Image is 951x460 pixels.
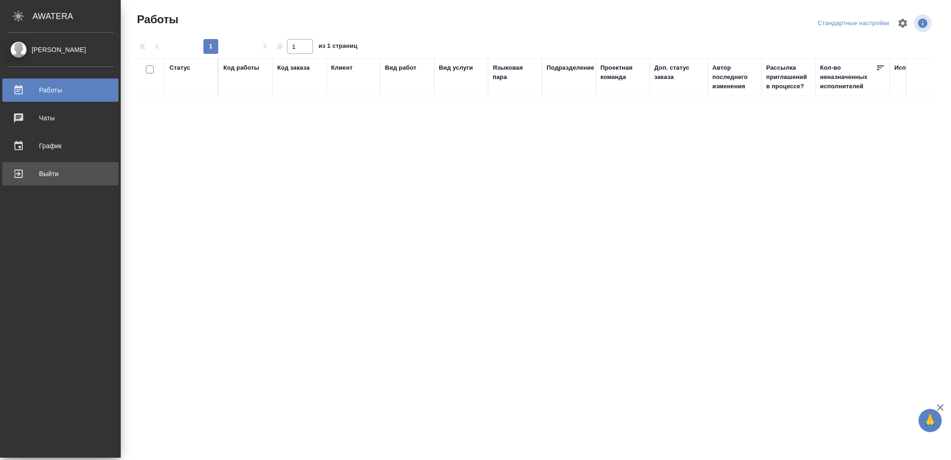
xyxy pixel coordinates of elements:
div: Код заказа [277,63,310,72]
a: Чаты [2,106,118,130]
div: Доп. статус заказа [654,63,703,82]
div: Языковая пара [493,63,537,82]
div: Рассылка приглашений в процессе? [766,63,811,91]
div: Вид работ [385,63,417,72]
div: Чаты [7,111,114,125]
div: Статус [169,63,190,72]
a: Выйти [2,162,118,185]
div: Клиент [331,63,352,72]
div: Код работы [223,63,259,72]
div: Проектная команда [600,63,645,82]
a: График [2,134,118,158]
div: Автор последнего изменения [712,63,757,91]
div: Подразделение [547,63,594,72]
button: 🙏 [918,409,942,432]
div: Выйти [7,167,114,181]
div: Кол-во неназначенных исполнителей [820,63,876,91]
a: Работы [2,79,118,102]
span: из 1 страниц [319,40,358,54]
div: Работы [7,83,114,97]
div: Исполнитель [894,63,935,72]
div: [PERSON_NAME] [7,45,114,55]
div: AWATERA [33,7,121,26]
span: Работы [135,12,178,27]
span: 🙏 [922,411,938,430]
div: График [7,139,114,153]
span: Настроить таблицу [892,12,914,34]
div: Вид услуги [439,63,473,72]
span: Посмотреть информацию [914,14,933,32]
div: split button [815,16,892,31]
